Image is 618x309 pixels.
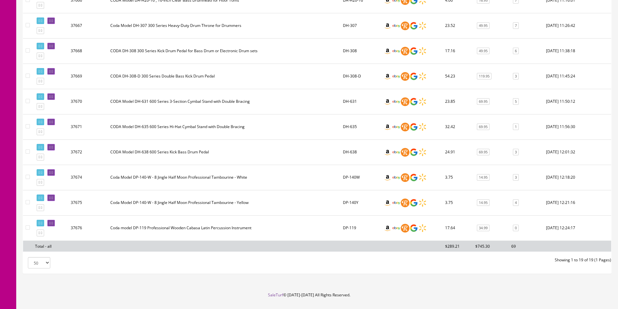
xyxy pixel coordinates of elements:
[513,22,519,29] a: 7
[401,224,409,232] img: reverb
[392,97,401,106] img: ebay
[442,165,473,190] td: 3.75
[442,215,473,241] td: 17.64
[392,148,401,157] img: ebay
[401,47,409,55] img: reverb
[442,241,473,252] td: $289.21
[392,47,401,55] img: ebay
[409,173,418,182] img: google_shopping
[340,89,381,114] td: DH-631
[108,215,340,241] td: Coda model DP-119 Professional Wooden Cabasa Latin Percussion Instrument
[340,139,381,165] td: DH-638
[409,123,418,131] img: google_shopping
[392,72,401,81] img: ebay
[392,21,401,30] img: ebay
[543,89,611,114] td: 2024-03-21 11:50:12
[383,72,392,81] img: amazon
[543,190,611,215] td: 2024-03-21 12:21:16
[543,139,611,165] td: 2024-03-21 12:01:32
[418,72,427,81] img: walmart
[401,123,409,131] img: reverb
[418,21,427,30] img: walmart
[513,98,519,105] a: 5
[543,215,611,241] td: 2024-03-21 12:24:17
[68,215,108,241] td: 37676
[108,114,340,139] td: CODA Model DH-635 600 Series Hi-Hat Cymbal Stand with Double Bracing
[108,190,340,215] td: Coda Model DP-140-W - 8 Jingle Half Moon Professional Tambourine - Yellow
[409,47,418,55] img: google_shopping
[418,47,427,55] img: walmart
[543,64,611,89] td: 2024-03-21 11:45:24
[513,48,519,54] a: 6
[68,165,108,190] td: 37674
[409,224,418,232] img: google_shopping
[409,72,418,81] img: google_shopping
[513,199,519,206] a: 4
[108,38,340,64] td: CODA DH-308 300 Series Kick Drum Pedal for Bass Drum or Electronic Drum sets
[513,73,519,80] a: 3
[383,123,392,131] img: amazon
[268,292,283,298] a: SaleTurf
[409,198,418,207] img: google_shopping
[543,165,611,190] td: 2024-03-21 12:18:20
[401,148,409,157] img: reverb
[442,190,473,215] td: 3.75
[513,124,519,130] a: 1
[340,38,381,64] td: DH-308
[418,173,427,182] img: walmart
[340,114,381,139] td: DH-635
[409,148,418,157] img: google_shopping
[68,190,108,215] td: 37675
[108,165,340,190] td: Coda Model DP-140-W - 8 Jingle Half Moon Professional Tambourine - White
[418,224,427,232] img: walmart
[513,225,519,232] a: 0
[340,165,381,190] td: DP-140W
[477,48,490,54] a: 49.95
[477,22,490,29] a: 49.95
[543,114,611,139] td: 2024-03-21 11:56:30
[383,47,392,55] img: amazon
[108,89,340,114] td: CODA Model DH-631 600 Series 3-Section Cymbal Stand with Double Bracing
[317,257,616,263] div: Showing 1 to 19 of 19 (1 Pages)
[477,199,490,206] a: 14.95
[68,38,108,64] td: 37668
[383,97,392,106] img: amazon
[68,13,108,38] td: 37667
[513,174,519,181] a: 3
[418,97,427,106] img: walmart
[108,13,340,38] td: Coda Model DH-307 300 Series Heavy-Duty Drum Throne for Drummers
[418,123,427,131] img: walmart
[442,139,473,165] td: 24.91
[401,97,409,106] img: reverb
[401,173,409,182] img: reverb
[442,13,473,38] td: 23.52
[401,21,409,30] img: reverb
[68,89,108,114] td: 37670
[383,224,392,232] img: amazon
[409,97,418,106] img: google_shopping
[401,198,409,207] img: reverb
[509,241,543,252] td: 69
[68,114,108,139] td: 37671
[383,198,392,207] img: amazon
[340,64,381,89] td: DH-308-D
[392,224,401,232] img: ebay
[477,149,490,156] a: 69.95
[340,13,381,38] td: DH-307
[477,225,490,232] a: 34.99
[442,114,473,139] td: 32.42
[418,198,427,207] img: walmart
[392,198,401,207] img: ebay
[513,149,519,156] a: 3
[108,139,340,165] td: CODA Model DH-638 600 Series Kick Bass Drum Pedal
[418,148,427,157] img: walmart
[383,21,392,30] img: amazon
[442,89,473,114] td: 23.85
[477,174,490,181] a: 14.95
[477,98,490,105] a: 69.95
[477,73,491,80] a: 119.95
[383,173,392,182] img: amazon
[392,123,401,131] img: ebay
[68,139,108,165] td: 37672
[383,148,392,157] img: amazon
